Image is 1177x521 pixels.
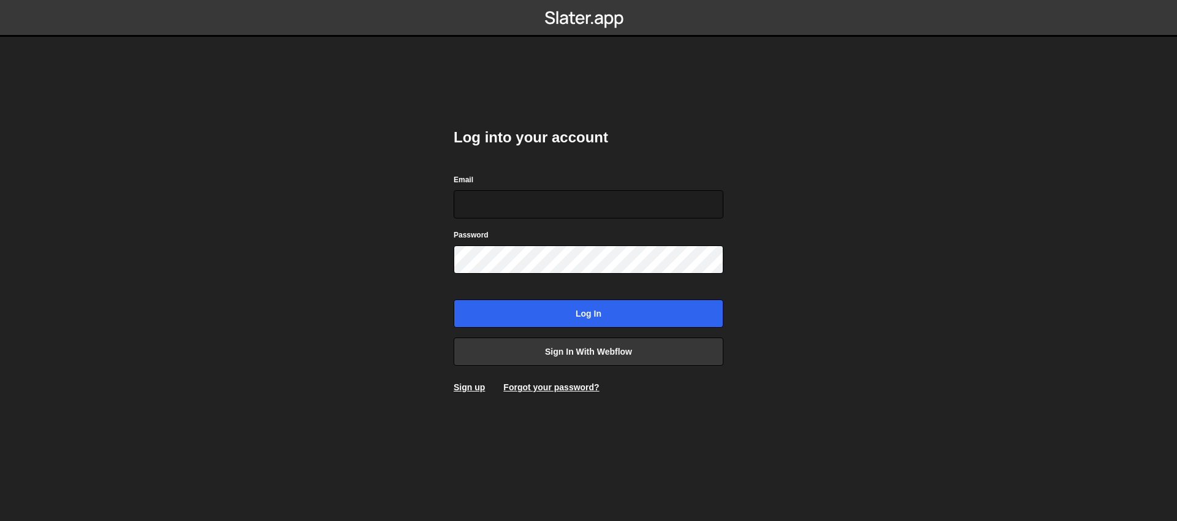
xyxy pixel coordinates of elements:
h2: Log into your account [454,128,723,147]
a: Forgot your password? [503,382,599,392]
input: Log in [454,299,723,328]
label: Email [454,174,473,186]
a: Sign in with Webflow [454,338,723,366]
a: Sign up [454,382,485,392]
label: Password [454,229,489,241]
